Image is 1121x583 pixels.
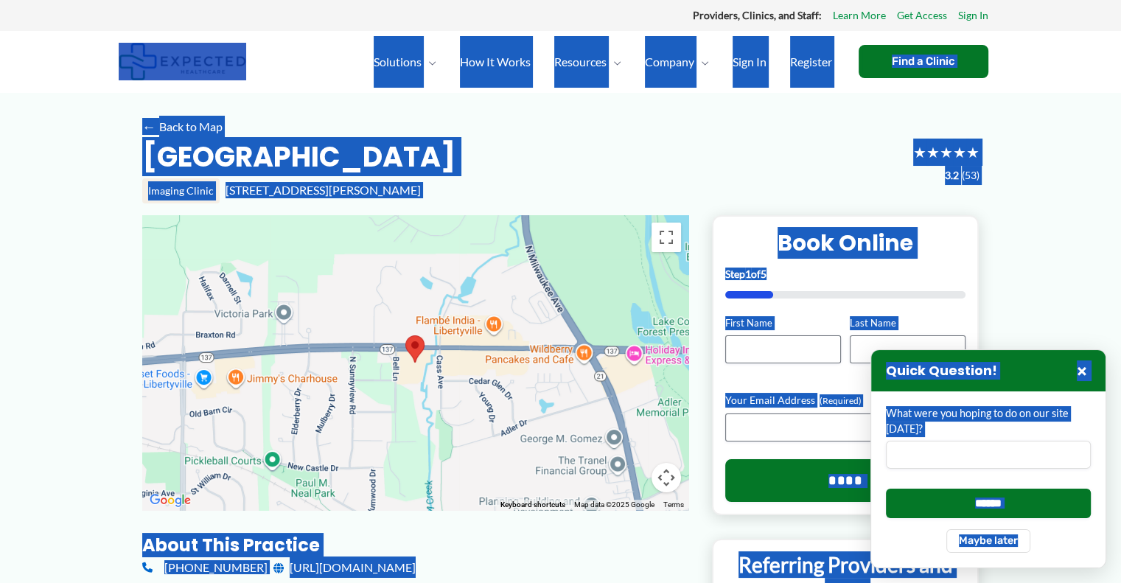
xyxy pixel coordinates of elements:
a: Sign In [721,36,778,88]
span: Solutions [374,36,422,88]
a: Find a Clinic [859,45,988,78]
span: Menu Toggle [694,36,709,88]
span: ← [142,119,156,133]
a: CompanyMenu Toggle [633,36,721,88]
a: Get Access [897,6,947,25]
a: SolutionsMenu Toggle [362,36,448,88]
p: Step of [725,269,966,279]
button: Toggle fullscreen view [652,223,681,252]
strong: Providers, Clinics, and Staff: [693,9,822,21]
span: ★ [953,139,966,166]
a: ←Back to Map [142,116,223,138]
span: 5 [761,268,766,280]
span: How It Works [460,36,531,88]
h3: About this practice [142,534,688,556]
span: Menu Toggle [422,36,436,88]
span: Register [790,36,832,88]
a: Sign In [958,6,988,25]
a: ResourcesMenu Toggle [542,36,633,88]
label: What were you hoping to do on our site [DATE]? [886,406,1091,436]
img: Expected Healthcare Logo - side, dark font, small [119,43,246,80]
span: (Required) [820,395,862,406]
nav: Primary Site Navigation [362,36,844,88]
label: Your Email Address [725,393,966,408]
h3: Quick Question! [886,363,997,380]
span: ★ [926,139,940,166]
a: [URL][DOMAIN_NAME] [273,556,416,579]
button: Keyboard shortcuts [500,500,565,510]
span: Company [645,36,694,88]
a: Open this area in Google Maps (opens a new window) [146,491,195,510]
span: ★ [966,139,979,166]
div: Imaging Clinic [142,178,220,203]
span: 3.2 [945,166,959,185]
a: How It Works [448,36,542,88]
span: Map data ©2025 Google [574,500,654,509]
button: Maybe later [946,529,1030,553]
span: ★ [913,139,926,166]
span: 1 [745,268,751,280]
button: Map camera controls [652,463,681,492]
label: Last Name [850,316,965,330]
a: [PHONE_NUMBER] [142,556,268,579]
button: Close [1073,362,1091,380]
span: (53) [962,166,979,185]
a: Terms (opens in new tab) [663,500,684,509]
h2: Book Online [725,228,966,257]
span: Resources [554,36,607,88]
span: Sign In [733,36,766,88]
label: First Name [725,316,841,330]
img: Google [146,491,195,510]
span: ★ [940,139,953,166]
a: Learn More [833,6,886,25]
a: Register [778,36,844,88]
span: Menu Toggle [607,36,621,88]
h2: [GEOGRAPHIC_DATA] [142,139,455,175]
a: [STREET_ADDRESS][PERSON_NAME] [226,183,421,197]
